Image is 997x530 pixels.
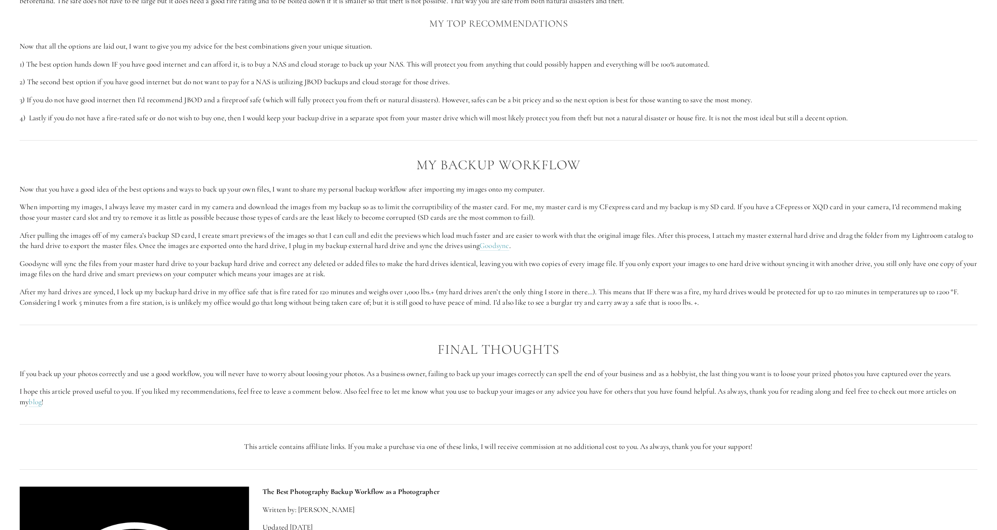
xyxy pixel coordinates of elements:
[262,487,440,496] strong: The Best Photography Backup Workflow as a Photographer
[20,16,977,31] h3: My Top Recommendations
[20,113,977,123] p: 4) Lastly if you do not have a fire-rated safe or do not wish to buy one, then I would keep your ...
[20,157,977,173] h2: My Backup Workflow
[20,369,977,379] p: If you back up your photos correctly and use a good workflow, you will never have to worry about ...
[20,95,977,105] p: 3) If you do not have good internet then I’d recommend JBOD and a fireproof safe (which will full...
[20,287,977,308] p: After my hard drives are synced, I lock up my backup hard drive in my office safe that is fire ra...
[20,41,977,52] p: Now that all the options are laid out, I want to give you my advice for the best combinations giv...
[20,259,977,279] p: Goodsync will sync the files from your master hard drive to your backup hard drive and correct an...
[20,230,977,251] p: After pulling the images off of my camera’s backup SD card, I create smart previews of the images...
[20,342,977,357] h2: Final thoughts
[20,77,977,87] p: 2) The second best option if you have good internet but do not want to pay for a NAS is utilizing...
[20,184,977,195] p: Now that you have a good idea of the best options and ways to back up your own files, I want to s...
[480,241,509,251] a: Goodsync
[20,59,977,70] p: 1) The best option hands down IF you have good internet and can afford it, is to buy a NAS and cl...
[20,386,977,407] p: I hope this article proved useful to you. If you liked my recommendations, feel free to leave a c...
[262,505,977,515] p: Written by: [PERSON_NAME]
[20,202,977,222] p: When importing my images, I always leave my master card in my camera and download the images from...
[20,441,977,452] p: This article contains affiliate links. If you make a purchase via one of these links, I will rece...
[29,397,42,407] a: blog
